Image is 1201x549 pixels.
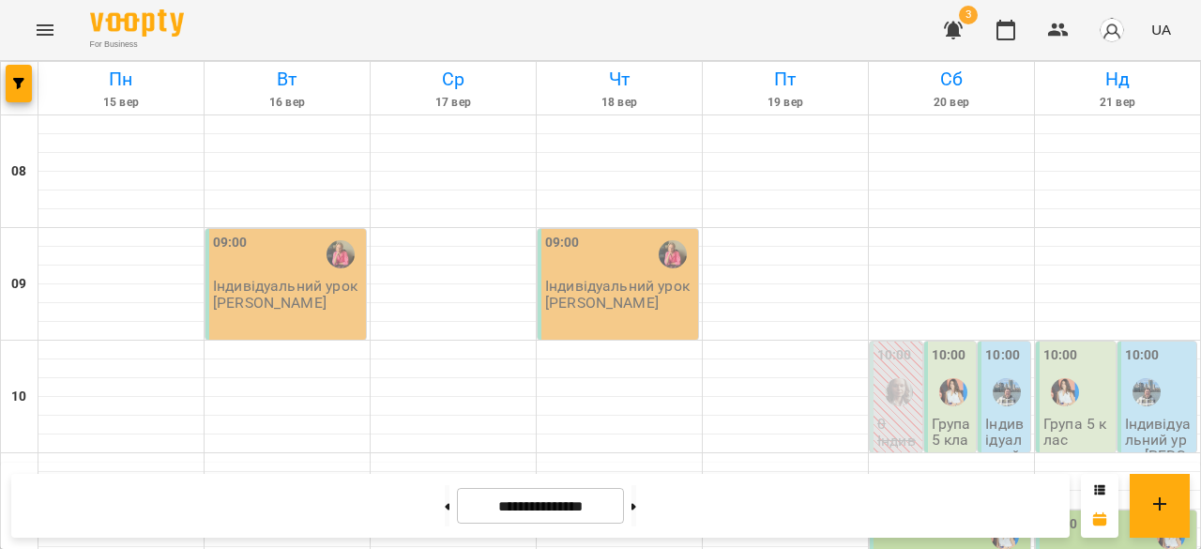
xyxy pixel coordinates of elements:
[90,38,184,51] span: For Business
[41,94,201,112] h6: 15 вер
[41,65,201,94] h6: Пн
[993,378,1021,406] img: Бануляк Наталія Василівна
[1038,65,1197,94] h6: Нд
[659,240,687,268] img: Вольська Світлана Павлівна
[1043,416,1112,449] p: Група 5 клас
[373,65,533,94] h6: Ср
[373,94,533,112] h6: 17 вер
[932,345,966,366] label: 10:00
[213,233,248,253] label: 09:00
[872,65,1031,94] h6: Сб
[877,345,912,366] label: 10:00
[327,240,355,268] img: Вольська Світлана Павлівна
[985,345,1020,366] label: 10:00
[11,274,26,295] h6: 09
[207,65,367,94] h6: Вт
[872,94,1031,112] h6: 20 вер
[207,94,367,112] h6: 16 вер
[1125,416,1193,496] p: Індивідуальний урок [PERSON_NAME]
[1099,17,1125,43] img: avatar_s.png
[90,9,184,37] img: Voopty Logo
[11,387,26,407] h6: 10
[1133,378,1161,406] img: Бануляк Наталія Василівна
[877,433,919,546] p: Індивідуальний урок [PERSON_NAME]
[706,94,865,112] h6: 19 вер
[1038,94,1197,112] h6: 21 вер
[706,65,865,94] h6: Пт
[932,416,973,465] p: Група 5 клас
[540,94,699,112] h6: 18 вер
[23,8,68,53] button: Menu
[877,416,919,432] p: 0
[540,65,699,94] h6: Чт
[545,233,580,253] label: 09:00
[959,6,978,24] span: 3
[213,278,362,311] p: Індивідуальний урок [PERSON_NAME]
[1144,12,1178,47] button: UA
[11,161,26,182] h6: 08
[545,278,694,311] p: Індивідуальний урок [PERSON_NAME]
[939,378,967,406] img: Ольга Олександрівна Об'єдкова
[1043,345,1078,366] label: 10:00
[1125,345,1160,366] label: 10:00
[885,378,913,406] img: Дарина Святославівна Марціновська
[1151,20,1171,39] span: UA
[1051,378,1079,406] img: Ольга Олександрівна Об'єдкова
[985,416,1026,529] p: Індивідуальний урок [PERSON_NAME]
